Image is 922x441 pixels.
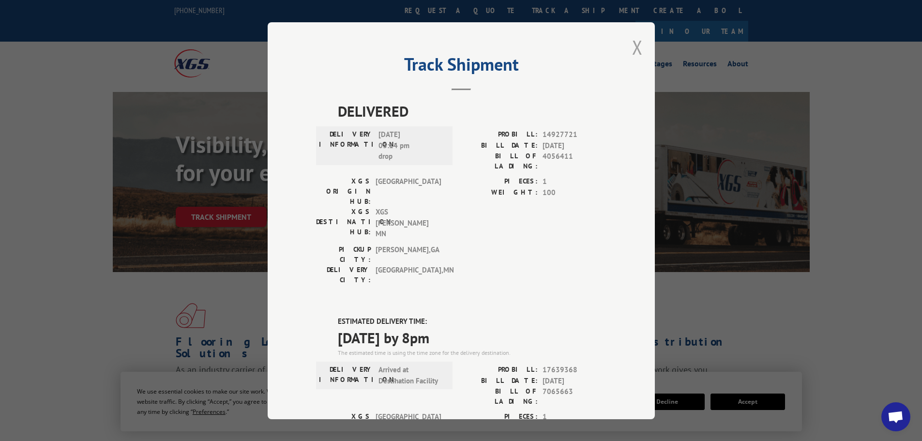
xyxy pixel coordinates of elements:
label: PIECES: [461,176,538,187]
label: PIECES: [461,411,538,423]
label: DELIVERY INFORMATION: [319,129,374,162]
label: PROBILL: [461,129,538,140]
label: ESTIMATED DELIVERY TIME: [338,316,606,327]
span: [DATE] by 8pm [338,327,606,349]
span: 7065663 [543,386,606,407]
span: DELIVERED [338,100,606,122]
span: 1 [543,411,606,423]
span: Arrived at Destination Facility [378,365,444,386]
label: BILL OF LADING: [461,386,538,407]
span: [PERSON_NAME] , GA [376,244,441,264]
h2: Track Shipment [316,58,606,76]
label: BILL DATE: [461,375,538,386]
span: 17639368 [543,365,606,376]
span: [DATE] [543,140,606,151]
label: XGS ORIGIN HUB: [316,176,371,207]
label: BILL OF LADING: [461,151,538,171]
span: 14927721 [543,129,606,140]
span: [DATE] 03:14 pm drop [378,129,444,162]
span: 4056411 [543,151,606,171]
span: [DATE] [543,375,606,386]
span: 100 [543,187,606,198]
button: Close modal [632,34,643,60]
label: DELIVERY INFORMATION: [319,365,374,386]
label: PROBILL: [461,365,538,376]
span: XGS [PERSON_NAME] MN [376,207,441,240]
label: BILL DATE: [461,140,538,151]
div: The estimated time is using the time zone for the delivery destination. [338,349,606,357]
label: PICKUP CITY: [316,244,371,264]
label: WEIGHT: [461,187,538,198]
span: [GEOGRAPHIC_DATA] , MN [376,264,441,285]
span: [GEOGRAPHIC_DATA] [376,176,441,207]
span: 1 [543,176,606,187]
div: Open chat [881,402,910,431]
label: DELIVERY CITY: [316,264,371,285]
label: XGS DESTINATION HUB: [316,207,371,240]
